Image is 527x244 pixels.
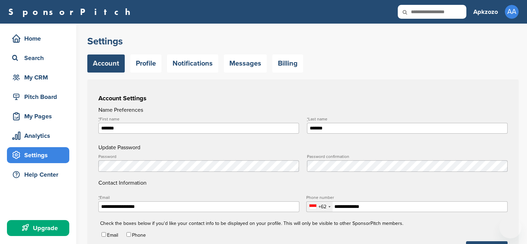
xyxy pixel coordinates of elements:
a: Pitch Board [7,89,69,105]
h3: Account Settings [98,93,508,103]
a: SponsorPitch [8,7,135,16]
a: Search [7,50,69,66]
label: Phone [132,232,146,238]
abbr: required [307,117,308,121]
a: Notifications [167,54,218,73]
label: First name [98,117,299,121]
div: Selected country [307,202,333,212]
h2: Settings [87,35,519,48]
label: Last name [307,117,508,121]
h4: Name Preferences [98,106,508,114]
label: Password [98,154,299,159]
iframe: Nút để khởi chạy cửa sổ nhắn tin [499,216,521,238]
a: Billing [272,54,303,73]
label: Phone number [306,195,507,200]
div: Analytics [10,129,69,142]
div: +62 [318,204,326,209]
h3: Apkzozo [473,7,498,17]
div: My Pages [10,110,69,123]
a: Home [7,31,69,47]
span: AA [505,5,519,19]
div: Search [10,52,69,64]
div: Pitch Board [10,91,69,103]
abbr: required [98,117,100,121]
a: Messages [224,54,267,73]
a: Analytics [7,128,69,144]
a: Apkzozo [473,4,498,19]
a: Profile [130,54,161,73]
a: Account [87,54,125,73]
label: Password confirmation [307,154,508,159]
div: Home [10,32,69,45]
a: Help Center [7,167,69,183]
div: Upgrade [10,222,69,234]
h4: Update Password [98,143,508,152]
div: Help Center [10,168,69,181]
abbr: required [98,195,100,200]
label: Email [98,195,299,200]
div: Settings [10,149,69,161]
a: Settings [7,147,69,163]
a: My Pages [7,108,69,124]
label: Email [107,232,118,238]
h4: Contact Information [98,154,508,187]
a: My CRM [7,69,69,85]
div: My CRM [10,71,69,84]
a: Upgrade [7,220,69,236]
